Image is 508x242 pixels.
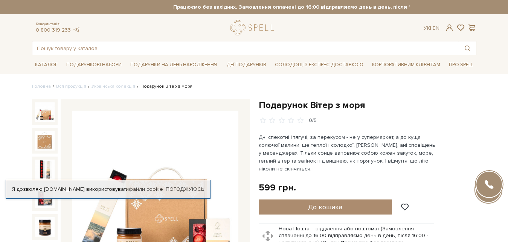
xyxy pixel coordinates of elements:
[36,22,80,27] span: Консультація:
[259,99,476,111] h1: Подарунок Вітер з моря
[369,58,443,71] a: Корпоративним клієнтам
[433,25,439,31] a: En
[459,41,476,55] button: Пошук товару у каталозі
[430,25,431,31] span: |
[223,59,269,71] span: Ідеї подарунків
[56,84,86,89] a: Вся продукція
[73,27,80,33] a: telegram
[127,59,220,71] span: Подарунки на День народження
[166,186,204,193] a: Погоджуюсь
[424,25,439,32] div: Ук
[32,59,61,71] span: Каталог
[135,83,192,90] li: Подарунок Вітер з моря
[35,131,55,151] img: Подарунок Вітер з моря
[259,182,296,193] div: 599 грн.
[230,20,277,35] a: logo
[32,41,459,55] input: Пошук товару у каталозі
[36,27,71,33] a: 0 800 319 233
[309,117,317,124] div: 0/5
[35,160,55,179] img: Подарунок Вітер з моря
[35,102,55,122] img: Подарунок Вітер з моря
[272,58,366,71] a: Солодощі з експрес-доставкою
[259,199,392,215] button: До кошика
[63,59,125,71] span: Подарункові набори
[6,186,210,193] div: Я дозволяю [DOMAIN_NAME] використовувати
[92,84,135,89] a: Українська колекція
[129,186,163,192] a: файли cookie
[32,84,51,89] a: Головна
[446,59,476,71] span: Про Spell
[35,217,55,237] img: Подарунок Вітер з моря
[308,203,342,211] span: До кошика
[259,133,435,173] p: Дні спекотні і тягучі, за перекусом - не у супермаркет, а до куща колючої малини, ще теплої і сол...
